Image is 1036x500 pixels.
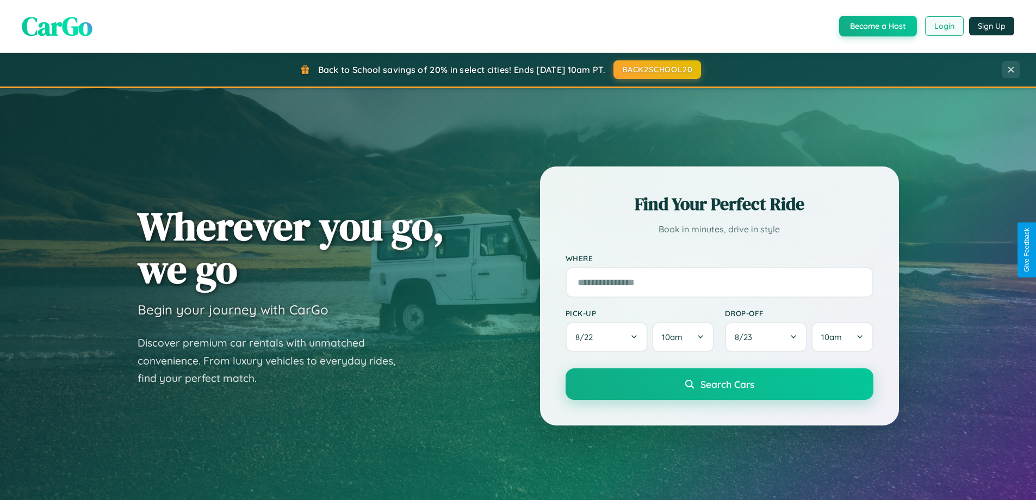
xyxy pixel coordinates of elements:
span: 8 / 23 [735,332,758,342]
button: 8/23 [725,322,808,352]
label: Where [566,254,873,263]
span: Search Cars [700,378,754,390]
button: Become a Host [839,16,917,36]
label: Pick-up [566,308,714,318]
button: Search Cars [566,368,873,400]
span: 10am [821,332,842,342]
span: 8 / 22 [575,332,598,342]
p: Discover premium car rentals with unmatched convenience. From luxury vehicles to everyday rides, ... [138,334,410,387]
h2: Find Your Perfect Ride [566,192,873,216]
span: 10am [662,332,683,342]
span: CarGo [22,8,92,44]
button: 10am [811,322,873,352]
span: Back to School savings of 20% in select cities! Ends [DATE] 10am PT. [318,64,605,75]
h3: Begin your journey with CarGo [138,301,328,318]
p: Book in minutes, drive in style [566,221,873,237]
label: Drop-off [725,308,873,318]
h1: Wherever you go, we go [138,205,444,291]
button: Login [925,16,964,36]
button: Sign Up [969,17,1014,35]
button: 10am [652,322,714,352]
button: 8/22 [566,322,648,352]
button: BACK2SCHOOL20 [613,60,701,79]
div: Give Feedback [1023,228,1031,272]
